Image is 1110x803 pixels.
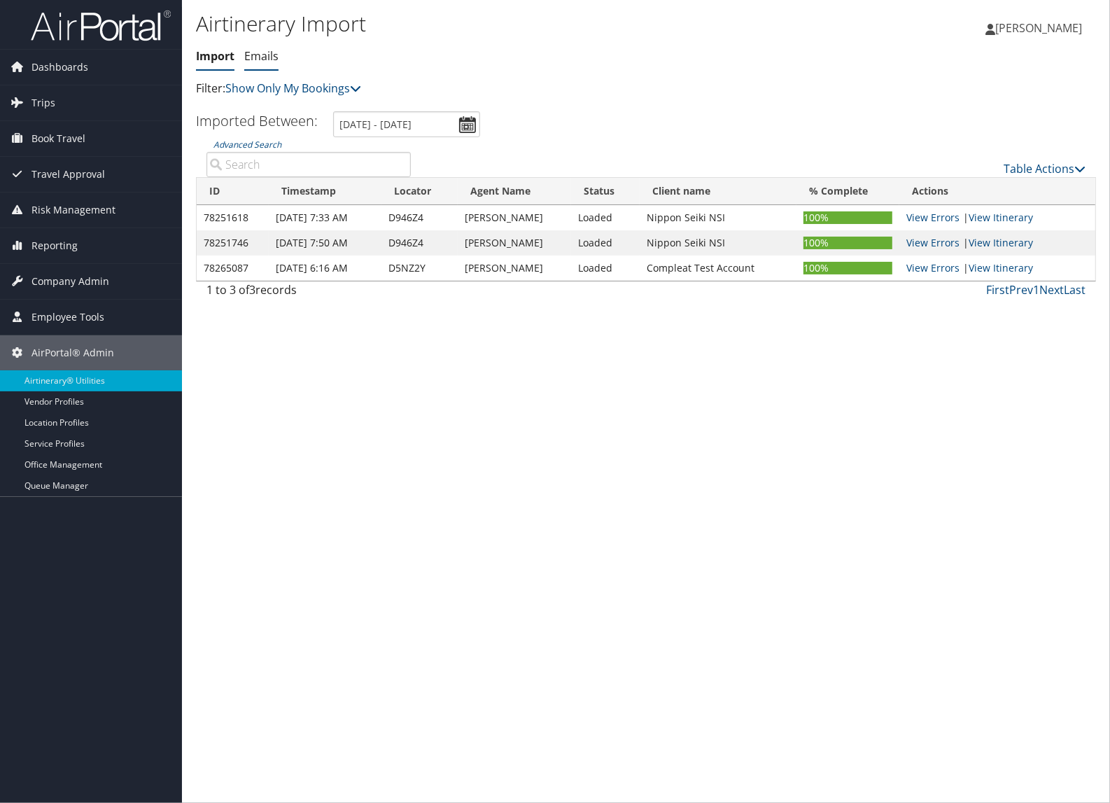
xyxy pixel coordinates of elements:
[458,230,571,256] td: [PERSON_NAME]
[571,205,640,230] td: Loaded
[1033,282,1039,298] a: 1
[1039,282,1064,298] a: Next
[31,264,109,299] span: Company Admin
[31,9,171,42] img: airportal-logo.png
[269,256,381,281] td: [DATE] 6:16 AM
[244,48,279,64] a: Emails
[640,178,796,205] th: Client name: activate to sort column ascending
[796,178,899,205] th: % Complete: activate to sort column ascending
[196,111,318,130] h3: Imported Between:
[985,7,1096,49] a: [PERSON_NAME]
[31,335,114,370] span: AirPortal® Admin
[803,237,892,249] div: 100%
[31,157,105,192] span: Travel Approval
[269,178,381,205] th: Timestamp: activate to sort column ascending
[899,230,1095,256] td: |
[197,178,269,205] th: ID: activate to sort column descending
[381,230,458,256] td: D946Z4
[458,256,571,281] td: [PERSON_NAME]
[986,282,1009,298] a: First
[969,236,1033,249] a: View Itinerary Details
[196,9,796,39] h1: Airtinerary Import
[803,211,892,224] div: 100%
[269,205,381,230] td: [DATE] 7:33 AM
[571,256,640,281] td: Loaded
[249,282,255,298] span: 3
[333,111,480,137] input: [DATE] - [DATE]
[31,121,85,156] span: Book Travel
[906,261,960,274] a: View errors
[969,261,1033,274] a: View Itinerary Details
[381,205,458,230] td: D946Z4
[899,256,1095,281] td: |
[1004,161,1086,176] a: Table Actions
[31,50,88,85] span: Dashboards
[1009,282,1033,298] a: Prev
[571,178,640,205] th: Status: activate to sort column ascending
[206,281,411,305] div: 1 to 3 of records
[899,205,1095,230] td: |
[458,178,571,205] th: Agent Name: activate to sort column ascending
[381,256,458,281] td: D5NZ2Y
[995,20,1082,36] span: [PERSON_NAME]
[906,236,960,249] a: View errors
[31,228,78,263] span: Reporting
[458,205,571,230] td: [PERSON_NAME]
[31,300,104,335] span: Employee Tools
[906,211,960,224] a: View errors
[640,256,796,281] td: Compleat Test Account
[206,152,411,177] input: Advanced Search
[196,48,234,64] a: Import
[31,193,115,228] span: Risk Management
[571,230,640,256] td: Loaded
[197,230,269,256] td: 78251746
[1064,282,1086,298] a: Last
[899,178,1095,205] th: Actions
[225,81,361,96] a: Show Only My Bookings
[969,211,1033,224] a: View Itinerary Details
[197,205,269,230] td: 78251618
[381,178,458,205] th: Locator: activate to sort column ascending
[803,262,892,274] div: 100%
[640,205,796,230] td: Nippon Seiki NSI
[640,230,796,256] td: Nippon Seiki NSI
[213,139,281,151] a: Advanced Search
[269,230,381,256] td: [DATE] 7:50 AM
[197,256,269,281] td: 78265087
[196,80,796,98] p: Filter:
[31,85,55,120] span: Trips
